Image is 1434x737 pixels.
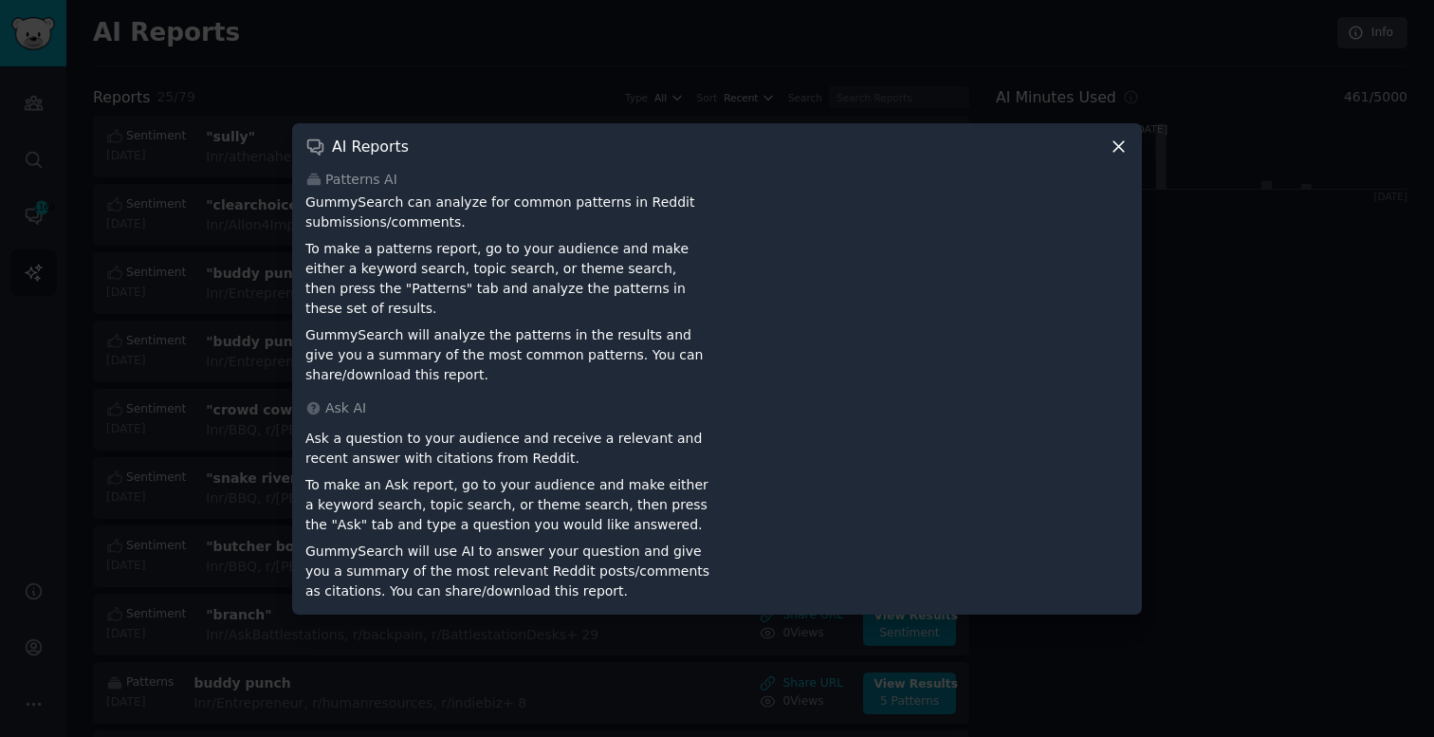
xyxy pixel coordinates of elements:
[305,193,710,232] p: GummySearch can analyze for common patterns in Reddit submissions/comments.
[305,398,1129,418] div: Ask AI
[305,542,710,601] p: GummySearch will use AI to answer your question and give you a summary of the most relevant Reddi...
[305,429,710,469] p: Ask a question to your audience and receive a relevant and recent answer with citations from Reddit.
[332,137,409,157] h3: AI Reports
[305,239,710,319] p: To make a patterns report, go to your audience and make either a keyword search, topic search, or...
[305,170,1129,190] div: Patterns AI
[305,475,710,535] p: To make an Ask report, go to your audience and make either a keyword search, topic search, or the...
[305,325,710,385] p: GummySearch will analyze the patterns in the results and give you a summary of the most common pa...
[724,193,1129,363] iframe: YouTube video player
